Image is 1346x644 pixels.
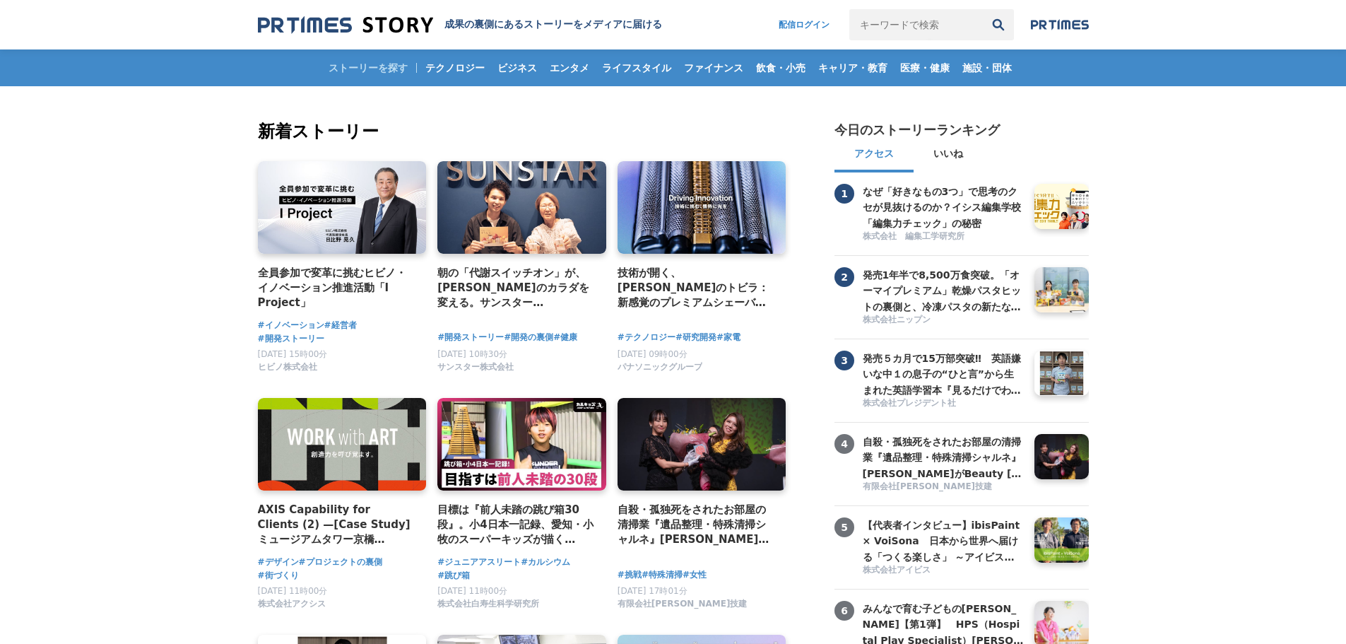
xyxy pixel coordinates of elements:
a: 発売５カ月で15万部突破‼ 英語嫌いな中１の息子の“ひと言”から生まれた英語学習本『見るだけでわかる‼ 英語ピクト図鑑』異例ヒットの要因 [863,351,1024,396]
span: 4 [834,434,854,454]
a: 成果の裏側にあるストーリーをメディアに届ける 成果の裏側にあるストーリーをメディアに届ける [258,16,662,35]
span: [DATE] 09時00分 [618,349,687,359]
a: #家電 [716,331,740,344]
a: #開発の裏側 [504,331,553,344]
a: ライフスタイル [596,49,677,86]
span: [DATE] 15時00分 [258,349,328,359]
a: 配信ログイン [764,9,844,40]
span: [DATE] 11時00分 [437,586,507,596]
h1: 成果の裏側にあるストーリーをメディアに届ける [444,18,662,31]
span: 株式会社白寿生科学研究所 [437,598,539,610]
span: 株式会社ニップン [863,314,931,326]
span: 2 [834,267,854,287]
h2: 新着ストーリー [258,119,789,144]
a: 株式会社ニップン [863,314,1024,327]
a: 技術が開く、[PERSON_NAME]のトビラ：新感覚のプレミアムシェーバー「ラムダッシュ パームイン」 [618,265,775,311]
span: 医療・健康 [895,62,955,74]
a: 株式会社プレジデント社 [863,397,1024,411]
a: #開発ストーリー [437,331,504,344]
a: 全員参加で変革に挑むヒビノ・イノベーション推進活動「I Project」 [258,265,415,311]
a: 朝の「代謝スイッチオン」が、[PERSON_NAME]のカラダを変える。サンスター「[GEOGRAPHIC_DATA]」から生まれた、新しい健康飲料の開発舞台裏 [437,265,595,311]
a: ビジネス [492,49,543,86]
span: 有限会社[PERSON_NAME]技建 [618,598,748,610]
span: 株式会社 編集工学研究所 [863,230,964,242]
a: エンタメ [544,49,595,86]
span: 株式会社プレジデント社 [863,397,956,409]
h2: 今日のストーリーランキング [834,122,1000,139]
span: 3 [834,351,854,370]
a: #プロジェクトの裏側 [299,556,382,569]
a: なぜ「好きなもの3つ」で思考のクセが見抜けるのか？イシス編集学校「編集力チェック」の秘密 [863,184,1024,229]
a: 目標は『前人未踏の跳び箱30段』。小4日本一記録、愛知・小牧のスーパーキッズが描く[PERSON_NAME]とは？ [437,502,595,548]
a: #健康 [553,331,577,344]
a: #デザイン [258,556,299,569]
a: #特殊清掃 [642,568,683,582]
img: 成果の裏側にあるストーリーをメディアに届ける [258,16,433,35]
span: 施設・団体 [957,62,1017,74]
h3: 発売1年半で8,500万食突破。「オーマイプレミアム」乾燥パスタヒットの裏側と、冷凍パスタの新たな挑戦。徹底的な消費者起点で「おいしさ」を追求するニップンの歩み [863,267,1024,315]
span: #経営者 [324,319,357,332]
span: ヒビノ株式会社 [258,361,317,373]
span: [DATE] 17時01分 [618,586,687,596]
span: 飲食・小売 [750,62,811,74]
a: 医療・健康 [895,49,955,86]
button: 検索 [983,9,1014,40]
a: #研究開発 [675,331,716,344]
span: ファイナンス [678,62,749,74]
button: アクセス [834,139,914,172]
a: サンスター株式会社 [437,365,514,375]
a: 株式会社アイビス [863,564,1024,578]
h3: 発売５カ月で15万部突破‼ 英語嫌いな中１の息子の“ひと言”から生まれた英語学習本『見るだけでわかる‼ 英語ピクト図鑑』異例ヒットの要因 [863,351,1024,398]
span: #開発ストーリー [258,332,324,346]
a: 発売1年半で8,500万食突破。「オーマイプレミアム」乾燥パスタヒットの裏側と、冷凍パスタの新たな挑戦。徹底的な消費者起点で「おいしさ」を追求するニップンの歩み [863,267,1024,312]
a: #街づくり [258,569,299,582]
a: ヒビノ株式会社 [258,365,317,375]
a: 【代表者インタビュー】ibisPaint × VoiSona 日本から世界へ届ける「つくる楽しさ」 ～アイビスがテクノスピーチと挑戦する、新しい創作文化の形成～ [863,517,1024,563]
a: AXIS Capability for Clients (2) —[Case Study] ミュージアムタワー京橋 「WORK with ART」 [258,502,415,548]
span: 1 [834,184,854,204]
a: #イノベーション [258,319,324,332]
h3: なぜ「好きなもの3つ」で思考のクセが見抜けるのか？イシス編集学校「編集力チェック」の秘密 [863,184,1024,231]
a: 自殺・孤独死をされたお部屋の清掃業『遺品整理・特殊清掃シャルネ』[PERSON_NAME]がBeauty [GEOGRAPHIC_DATA][PERSON_NAME][GEOGRAPHIC_DA... [863,434,1024,479]
span: ビジネス [492,62,543,74]
span: #テクノロジー [618,331,675,344]
span: [DATE] 11時00分 [258,586,328,596]
span: テクノロジー [420,62,490,74]
a: #挑戦 [618,568,642,582]
button: いいね [914,139,983,172]
a: キャリア・教育 [813,49,893,86]
a: 株式会社アクシス [258,602,326,612]
a: #カルシウム [521,556,570,569]
span: 株式会社アクシス [258,598,326,610]
a: #跳び箱 [437,569,470,582]
a: テクノロジー [420,49,490,86]
a: 自殺・孤独死をされたお部屋の清掃業『遺品整理・特殊清掃シャルネ』[PERSON_NAME]がBeauty [GEOGRAPHIC_DATA][PERSON_NAME][GEOGRAPHIC_DA... [618,502,775,548]
h3: 【代表者インタビュー】ibisPaint × VoiSona 日本から世界へ届ける「つくる楽しさ」 ～アイビスがテクノスピーチと挑戦する、新しい創作文化の形成～ [863,517,1024,565]
span: 有限会社[PERSON_NAME]技建 [863,481,993,493]
a: 株式会社白寿生科学研究所 [437,602,539,612]
a: #女性 [683,568,707,582]
img: prtimes [1031,19,1089,30]
span: 6 [834,601,854,621]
